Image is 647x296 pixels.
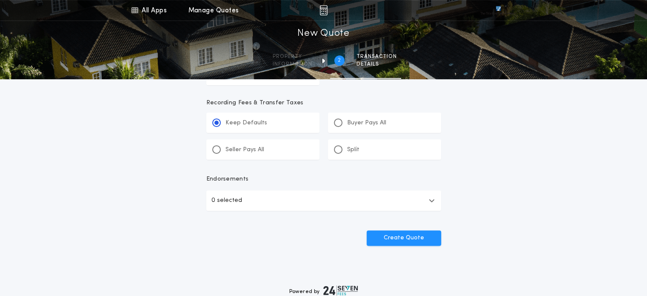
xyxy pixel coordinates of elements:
[206,175,441,184] p: Endorsements
[297,27,349,40] h1: New Quote
[206,99,441,107] p: Recording Fees & Transfer Taxes
[289,285,358,296] div: Powered by
[319,5,328,15] img: img
[211,195,242,206] p: 0 selected
[206,190,441,211] button: 0 selected
[225,146,264,154] p: Seller Pays All
[347,146,359,154] p: Split
[367,230,441,246] button: Create Quote
[356,61,397,68] span: details
[347,119,386,127] p: Buyer Pays All
[356,53,397,60] span: Transaction
[480,6,516,14] img: vs-icon
[225,119,267,127] p: Keep Defaults
[273,61,312,68] span: information
[273,53,312,60] span: Property
[338,57,341,64] h2: 2
[323,285,358,296] img: logo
